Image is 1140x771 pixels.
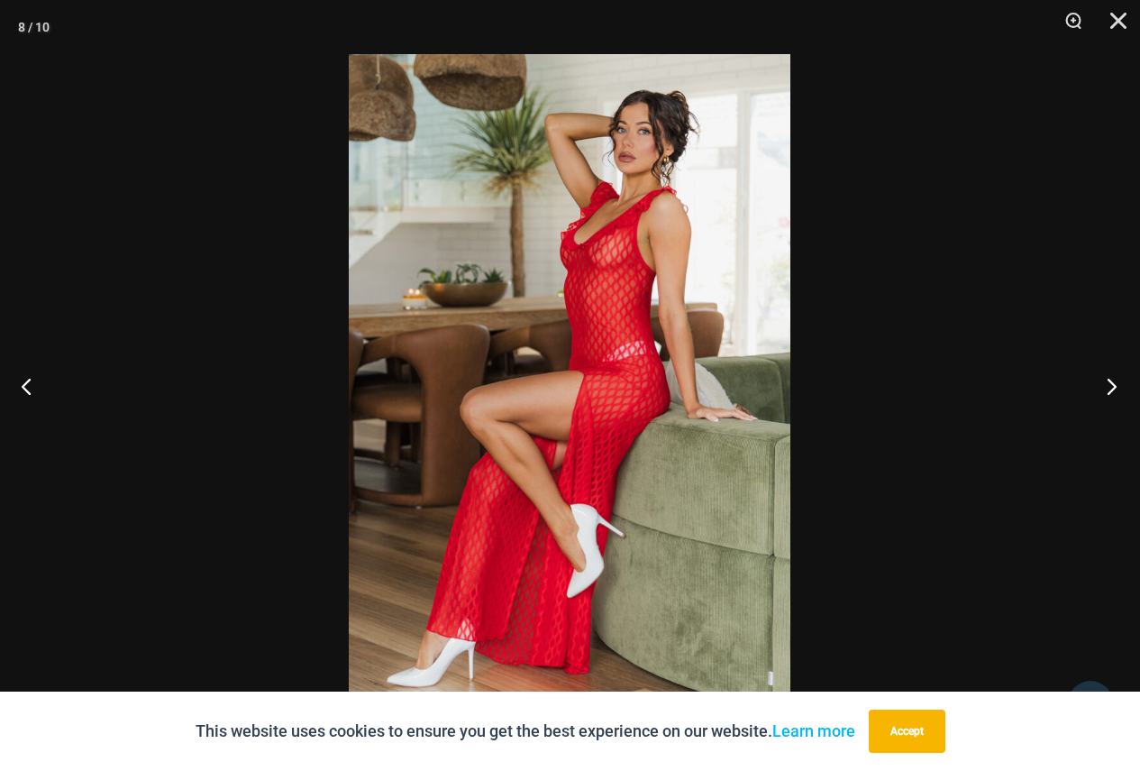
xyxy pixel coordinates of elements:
[349,54,790,717] img: Sometimes Red 587 Dress 08
[869,710,945,753] button: Accept
[18,14,50,41] div: 8 / 10
[1072,341,1140,431] button: Next
[772,721,855,740] a: Learn more
[196,718,855,745] p: This website uses cookies to ensure you get the best experience on our website.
